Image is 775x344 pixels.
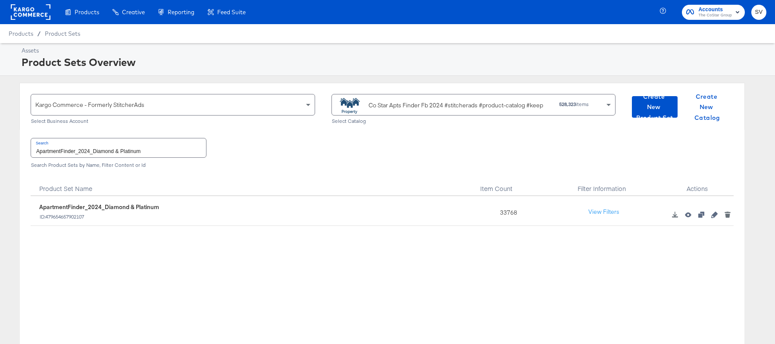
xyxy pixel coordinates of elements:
div: Product Set Name [31,175,470,196]
span: Kargo Commerce - Formerly StitcherAds [35,101,144,109]
a: Product Sets [45,30,80,37]
div: items [554,101,589,107]
input: Search product sets [31,138,206,157]
div: Search Product Sets by Name, Filter Content or Id [31,162,734,168]
div: Actions [660,175,734,196]
span: SV [755,7,763,17]
span: The CoStar Group [698,12,732,19]
div: 33768 [470,196,543,226]
div: Product Sets Overview [22,55,764,69]
div: Toggle SortBy [31,175,470,196]
div: Co Star Apts Finder Fb 2024 #stitcherads #product-catalog #keep [369,101,543,110]
span: Creative [122,9,145,16]
span: Products [9,30,33,37]
button: Create New Catalog [684,96,730,118]
div: Item Count [470,175,543,196]
div: ID: 479654657902107 [39,213,159,219]
span: Create New Product Set [635,91,674,123]
div: Assets [22,47,764,55]
strong: 528,323 [559,101,576,107]
button: View Filters [582,204,625,220]
div: Toggle SortBy [470,175,543,196]
span: Products [75,9,99,16]
button: AccountsThe CoStar Group [682,5,745,20]
span: Create New Catalog [688,91,727,123]
button: Create New Product Set [632,96,678,118]
div: Select Catalog [331,118,616,124]
span: Feed Suite [217,9,246,16]
span: Reporting [168,9,194,16]
button: SV [751,5,766,20]
div: ApartmentFinder_2024_Diamond & Platinum [39,203,159,211]
div: Select Business Account [31,118,315,124]
span: / [33,30,45,37]
span: Accounts [698,5,732,14]
div: Filter Information [543,175,660,196]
